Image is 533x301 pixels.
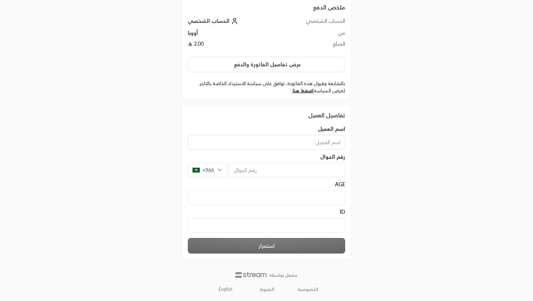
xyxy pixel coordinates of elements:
span: AGE [335,181,345,188]
a: اضغط هنا [293,88,314,93]
td: الحساب الشخصي [277,17,345,29]
div: +966 [188,163,228,177]
input: رقم الجوال [229,163,345,177]
span: رقم الجوال [320,153,345,160]
td: 2.00 [188,40,277,51]
div: تفاصيل العميل [188,111,345,120]
a: الخصوصية [298,287,318,292]
span: الحساب الشخصي [188,18,230,24]
td: أووبا [188,29,277,40]
label: بالمتابعة وقبول هذه الفاتورة، توافق على سياسة الاسترداد الخاصة بالتاجر. لعرض السياسة . [188,80,345,94]
p: مشغل بواسطة [269,272,298,278]
td: من [277,29,345,40]
button: عرض تفاصيل الفاتورة والدفع [188,57,345,72]
a: English [215,284,236,295]
span: ID [340,208,345,216]
h2: ملخص الدفع [188,3,345,12]
td: المبلغ [277,40,345,51]
input: اسم العميل [188,135,345,150]
a: الحساب الشخصي [188,18,240,24]
a: الشروط [260,287,274,292]
span: اسم العميل [318,125,345,133]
